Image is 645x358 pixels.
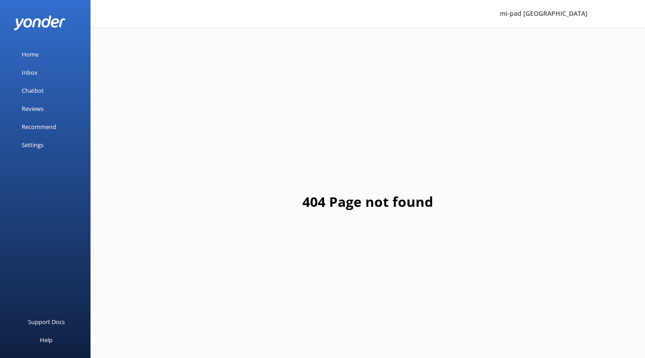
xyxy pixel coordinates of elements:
div: Support Docs [28,313,65,331]
div: Help [40,331,53,349]
div: Reviews [22,100,43,118]
div: Home [22,45,38,63]
h1: 404 Page not found [302,191,433,213]
div: Inbox [22,63,38,81]
div: Recommend [22,118,56,136]
img: yonder-white-logo.png [14,15,66,30]
div: Settings [22,136,43,154]
div: Chatbot [22,81,44,100]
